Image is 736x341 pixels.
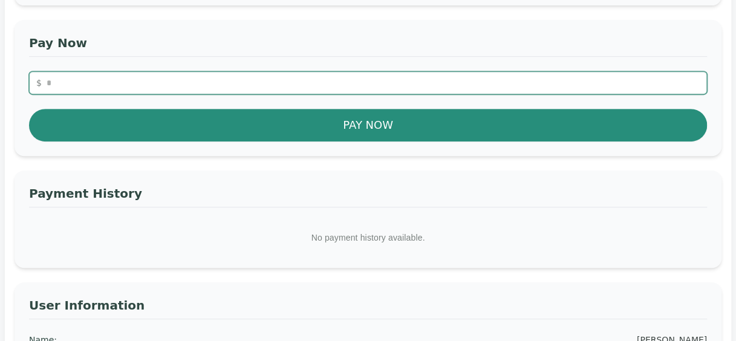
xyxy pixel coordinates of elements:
button: Pay Now [29,109,707,141]
p: No payment history available. [29,222,707,253]
h3: Pay Now [29,34,707,57]
h3: User Information [29,297,707,319]
h3: Payment History [29,185,707,207]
